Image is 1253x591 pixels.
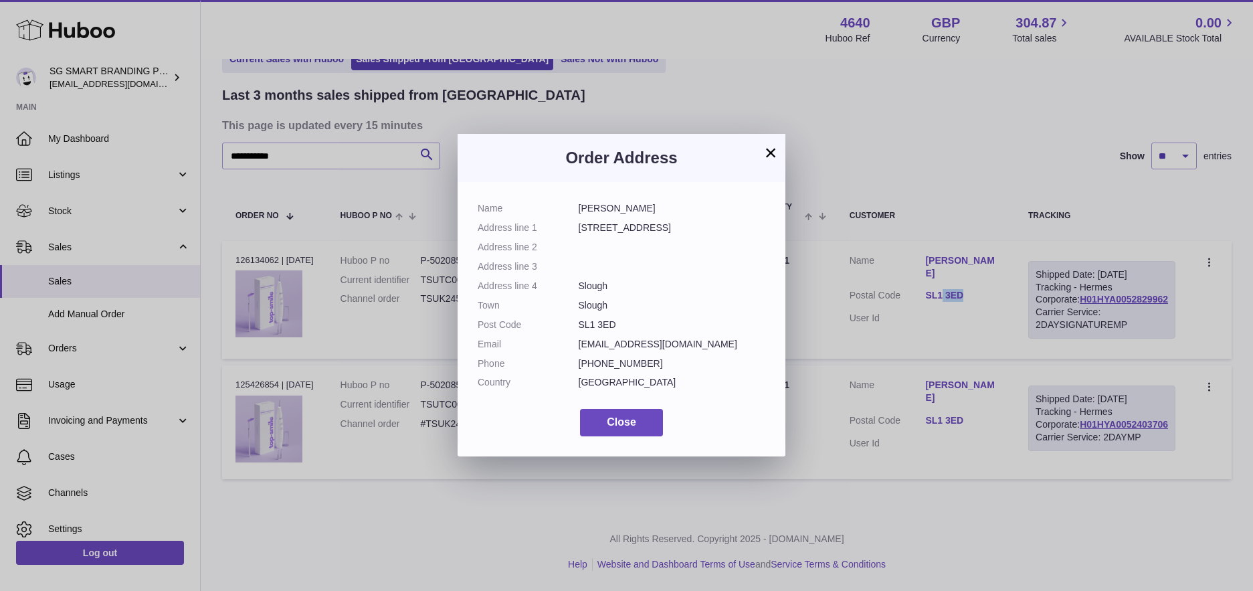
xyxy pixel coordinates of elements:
dt: Post Code [478,319,579,331]
dt: Address line 3 [478,260,579,273]
button: × [763,145,779,161]
button: Close [580,409,663,436]
dt: Address line 4 [478,280,579,292]
dt: Address line 2 [478,241,579,254]
dd: [PHONE_NUMBER] [579,357,766,370]
dt: Town [478,299,579,312]
dt: Phone [478,357,579,370]
dd: [STREET_ADDRESS] [579,222,766,234]
span: Close [607,416,636,428]
dd: [EMAIL_ADDRESS][DOMAIN_NAME] [579,338,766,351]
dt: Address line 1 [478,222,579,234]
dd: [PERSON_NAME] [579,202,766,215]
dd: Slough [579,299,766,312]
dd: SL1 3ED [579,319,766,331]
dt: Country [478,376,579,389]
dd: [GEOGRAPHIC_DATA] [579,376,766,389]
dt: Email [478,338,579,351]
h3: Order Address [478,147,765,169]
dd: Slough [579,280,766,292]
dt: Name [478,202,579,215]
